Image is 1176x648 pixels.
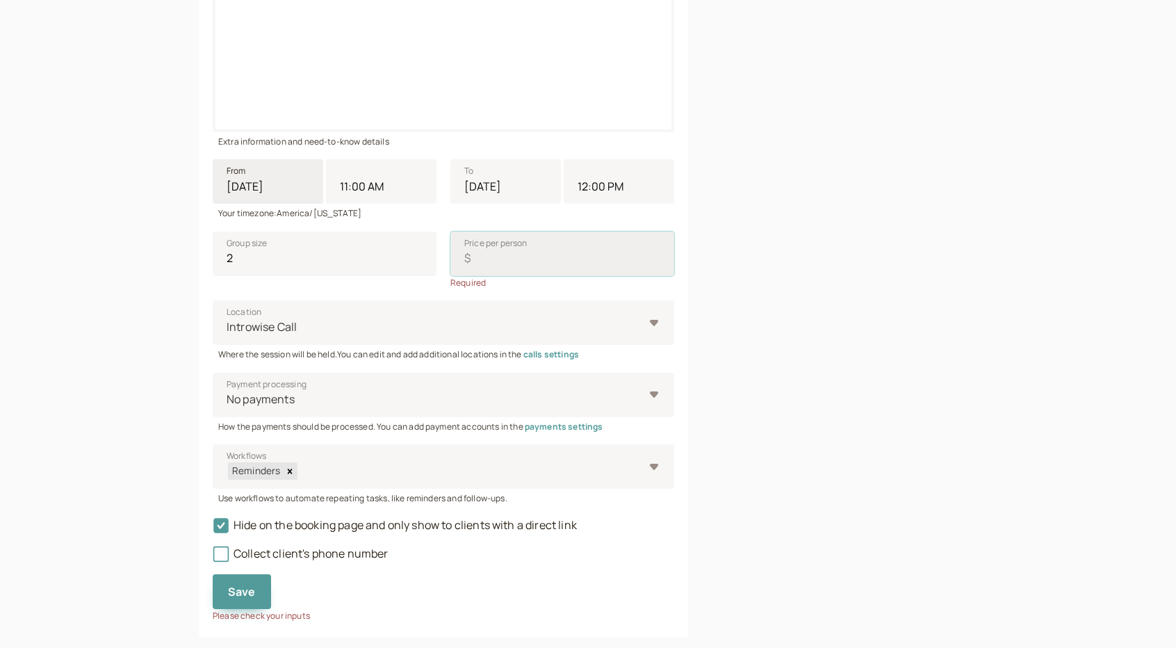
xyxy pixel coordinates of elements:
div: Reminders [228,462,282,480]
iframe: Chat Widget [1106,581,1176,648]
input: Group size [213,232,436,276]
a: calls settings [523,348,579,360]
div: Please check your inputs [213,609,674,622]
a: payments settings [525,421,603,432]
div: How the payments should be processed. You can add payment accounts in the [213,417,674,433]
span: Location [227,305,261,319]
input: Payment processingNo payments [225,391,227,407]
input: To [450,159,561,204]
span: $ [464,250,471,268]
input: From [213,159,323,204]
span: To [464,164,473,178]
span: You can edit and add additional locations in the [337,348,579,360]
div: Extra information and need-to-know details [213,132,674,148]
input: LocationIntrowise Call [225,319,227,335]
span: Price per person [464,236,528,250]
div: Your timezone: America/[US_STATE] [213,204,674,220]
input: WorkflowsRemindersRemove Reminders [297,463,300,479]
span: Workflows [227,449,266,463]
span: Collect client's phone number [213,546,389,561]
div: Remove Reminders [282,462,297,480]
span: From [227,164,246,178]
div: Where the session will be held. [213,345,674,361]
span: Save [228,584,256,599]
span: Use workflows to automate repeating tasks, like reminders and follow-ups. [218,492,507,504]
input: 12:00 AM [564,159,674,204]
input: Price per person$ [450,232,674,276]
div: Required [450,276,674,289]
input: 12:00 AM [326,159,436,204]
span: Group size [227,236,268,250]
span: Payment processing [227,378,307,391]
button: Save [213,574,271,609]
span: Hide on the booking page and only show to clients with a direct link [213,517,577,533]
